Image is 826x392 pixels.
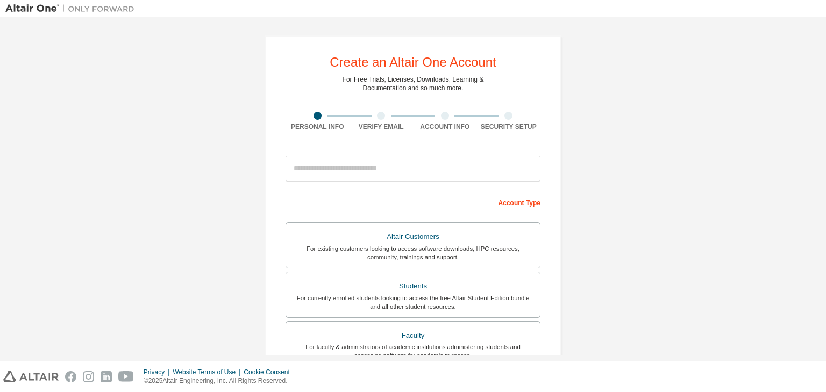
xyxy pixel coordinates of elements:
[144,376,296,386] p: © 2025 Altair Engineering, Inc. All Rights Reserved.
[413,122,477,131] div: Account Info
[293,294,533,311] div: For currently enrolled students looking to access the free Altair Student Edition bundle and all ...
[65,371,76,382] img: facebook.svg
[293,328,533,343] div: Faculty
[293,244,533,262] div: For existing customers looking to access software downloads, HPC resources, community, trainings ...
[101,371,112,382] img: linkedin.svg
[343,75,484,92] div: For Free Trials, Licenses, Downloads, Learning & Documentation and so much more.
[293,343,533,360] div: For faculty & administrators of academic institutions administering students and accessing softwa...
[293,279,533,294] div: Students
[286,122,350,131] div: Personal Info
[83,371,94,382] img: instagram.svg
[118,371,134,382] img: youtube.svg
[293,229,533,244] div: Altair Customers
[144,368,173,376] div: Privacy
[173,368,244,376] div: Website Terms of Use
[5,3,140,14] img: Altair One
[330,56,496,69] div: Create an Altair One Account
[3,371,59,382] img: altair_logo.svg
[350,122,414,131] div: Verify Email
[286,193,540,210] div: Account Type
[477,122,541,131] div: Security Setup
[244,368,296,376] div: Cookie Consent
